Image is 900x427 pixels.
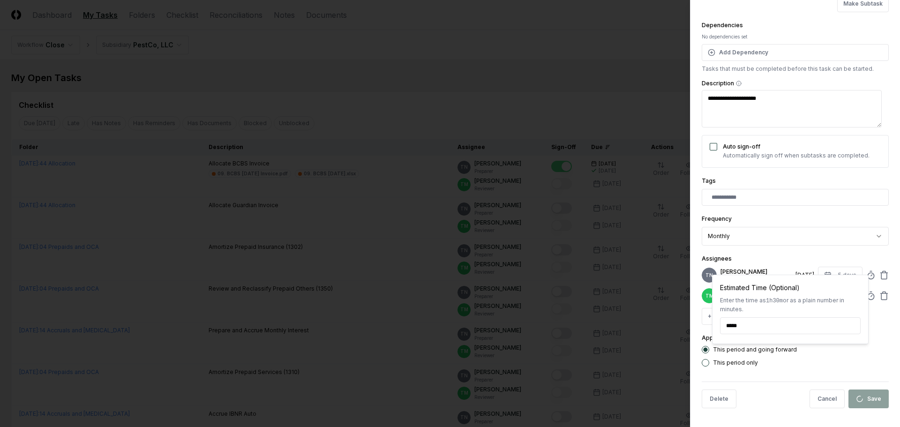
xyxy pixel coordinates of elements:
div: No dependencies set [702,33,889,40]
div: Estimated Time (Optional) [720,283,861,292]
span: TN [705,272,713,279]
p: Automatically sign off when subtasks are completed. [723,151,870,160]
p: [PERSON_NAME] [720,268,792,276]
button: Add Dependency [702,44,889,61]
label: This period only [713,360,758,366]
span: 1h30m [766,298,783,304]
label: Frequency [702,215,732,222]
label: Assignees [702,255,732,262]
button: Cancel [810,390,845,408]
label: Dependencies [702,22,743,29]
label: Apply to [702,334,725,341]
button: +Preparer [702,308,743,325]
label: Description [702,81,889,86]
span: TM [705,292,713,300]
p: Tasks that must be completed before this task can be started. [702,65,889,73]
label: Tags [702,177,716,184]
button: Delete [702,390,736,408]
button: Description [736,81,742,86]
div: Enter the time as or as a plain number in minutes. [720,296,861,314]
div: [DATE] [795,271,814,279]
label: This period and going forward [713,347,797,352]
label: Auto sign-off [723,143,760,150]
button: -5 days [818,267,862,284]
